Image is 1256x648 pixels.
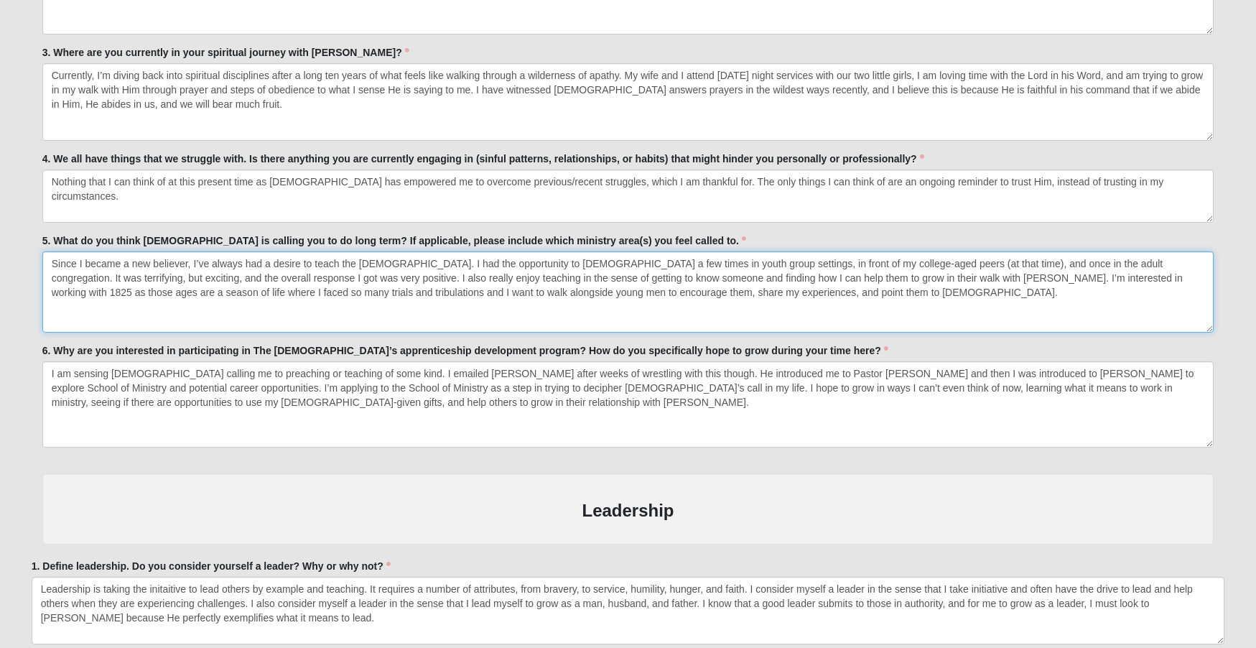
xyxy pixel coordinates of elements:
label: 3. Where are you currently in your spiritual journey with [PERSON_NAME]? [42,45,409,60]
label: 4. We all have things that we struggle with. Is there anything you are currently engaging in (sin... [42,152,924,166]
label: 1. Define leadership. Do you consider yourself a leader? Why or why not? [32,559,391,573]
label: 5. What do you think [DEMOGRAPHIC_DATA] is calling you to do long term? If applicable, please inc... [42,233,746,248]
label: 6. Why are you interested in participating in The [DEMOGRAPHIC_DATA]’s apprenticeship development... [42,343,888,358]
h3: Leadership [57,501,1200,522]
